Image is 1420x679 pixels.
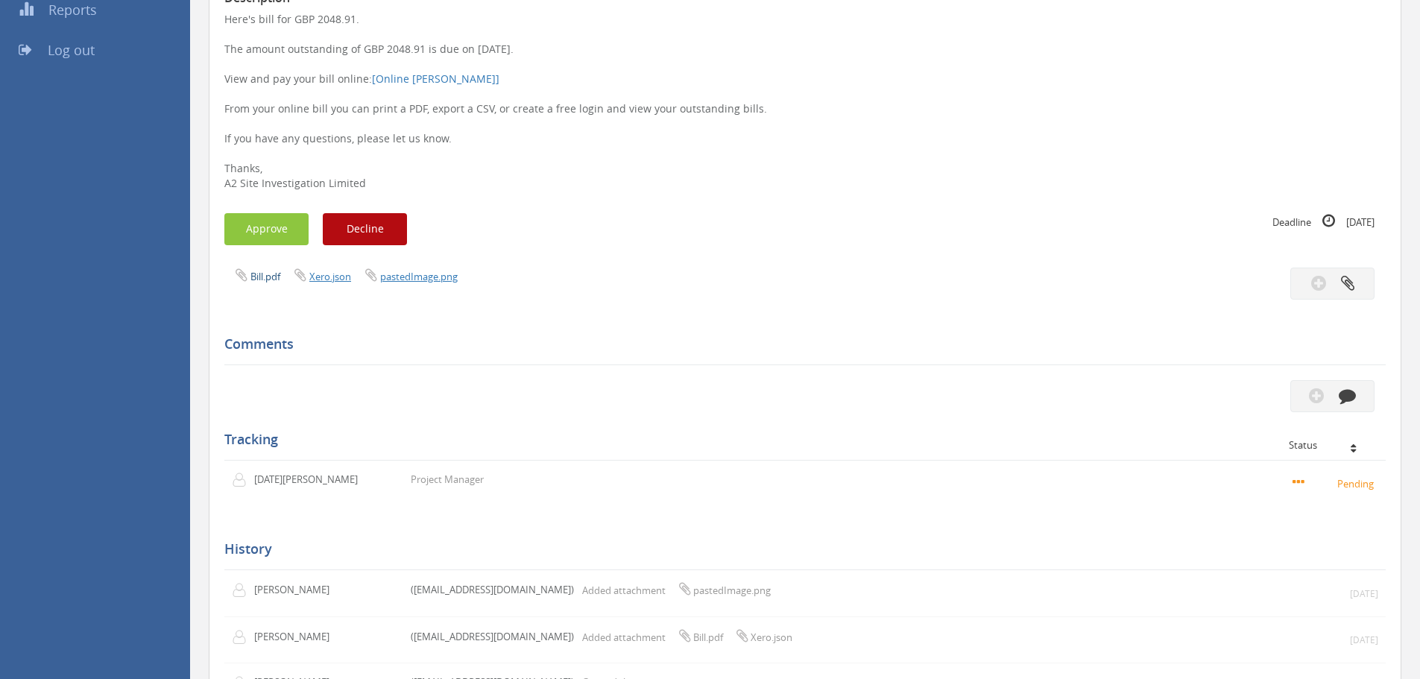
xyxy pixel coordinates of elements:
[1289,440,1375,450] div: Status
[254,630,340,644] p: [PERSON_NAME]
[582,628,792,645] p: Added attachment
[309,270,351,283] a: Xero.json
[323,213,407,245] button: Decline
[411,473,484,487] p: Project Manager
[372,72,499,86] a: [Online [PERSON_NAME]]
[1350,587,1378,600] small: [DATE]
[411,630,574,644] p: ([EMAIL_ADDRESS][DOMAIN_NAME])
[380,270,458,283] a: pastedImage.png
[693,584,771,597] span: pastedImage.png
[224,12,1386,191] p: Here's bill for GBP 2048.91. The amount outstanding of GBP 2048.91 is due on [DATE]. View and pay...
[224,432,1375,447] h5: Tracking
[232,473,254,487] img: user-icon.png
[411,583,574,597] p: ([EMAIL_ADDRESS][DOMAIN_NAME])
[582,581,771,598] p: Added attachment
[1272,213,1375,230] small: Deadline [DATE]
[224,213,309,245] button: Approve
[1293,475,1378,491] small: Pending
[232,583,254,598] img: user-icon.png
[693,631,723,644] span: Bill.pdf
[48,1,97,19] span: Reports
[254,583,340,597] p: [PERSON_NAME]
[224,337,1375,352] h5: Comments
[232,630,254,645] img: user-icon.png
[250,270,280,283] a: Bill.pdf
[48,41,95,59] span: Log out
[254,473,358,487] p: [DATE][PERSON_NAME]
[751,631,792,644] span: Xero.json
[1350,634,1378,646] small: [DATE]
[224,542,1375,557] h5: History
